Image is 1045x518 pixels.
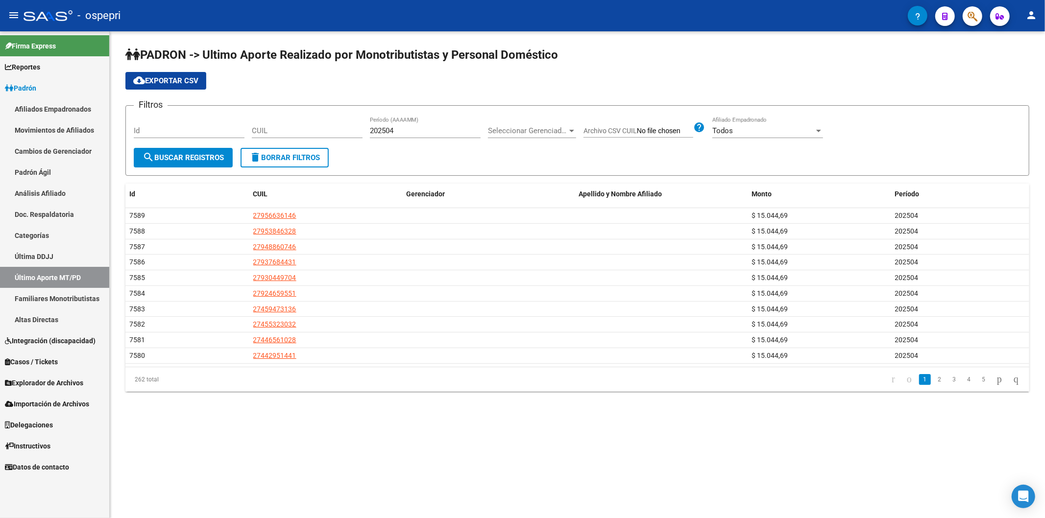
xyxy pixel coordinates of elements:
span: Id [129,190,135,198]
span: Apellido y Nombre Afiliado [579,190,662,198]
span: Delegaciones [5,420,53,430]
input: Archivo CSV CUIL [637,127,693,136]
span: 202504 [895,243,919,251]
datatable-header-cell: Gerenciador [402,184,575,205]
span: 27442951441 [253,352,296,359]
span: 7588 [129,227,145,235]
span: Buscar Registros [143,153,224,162]
span: Borrar Filtros [249,153,320,162]
datatable-header-cell: Id [125,184,249,205]
span: Importación de Archivos [5,399,89,409]
span: $ 15.044,69 [752,320,788,328]
li: page 4 [962,371,976,388]
span: $ 15.044,69 [752,212,788,219]
li: page 2 [932,371,947,388]
a: go to first page [887,374,899,385]
mat-icon: search [143,151,154,163]
span: 202504 [895,212,919,219]
button: Borrar Filtros [241,148,329,167]
span: $ 15.044,69 [752,289,788,297]
datatable-header-cell: Monto [748,184,891,205]
span: Datos de contacto [5,462,69,472]
a: go to last page [1009,374,1023,385]
span: $ 15.044,69 [752,258,788,266]
span: Casos / Tickets [5,356,58,367]
span: 7583 [129,305,145,313]
a: go to next page [993,374,1006,385]
span: 27930449704 [253,274,296,282]
a: 3 [948,374,960,385]
span: Reportes [5,62,40,72]
span: Todos [712,126,733,135]
mat-icon: person [1025,9,1037,21]
button: Buscar Registros [134,148,233,167]
mat-icon: cloud_download [133,74,145,86]
span: 27937684431 [253,258,296,266]
span: Monto [752,190,772,198]
span: 202504 [895,352,919,359]
li: page 5 [976,371,991,388]
span: 27924659551 [253,289,296,297]
a: 1 [919,374,931,385]
mat-icon: help [693,121,705,133]
a: 4 [963,374,975,385]
span: $ 15.044,69 [752,274,788,282]
span: 7582 [129,320,145,328]
li: page 3 [947,371,962,388]
span: 202504 [895,320,919,328]
span: 7584 [129,289,145,297]
span: Archivo CSV CUIL [583,127,637,135]
span: 27459473136 [253,305,296,313]
span: 27956636146 [253,212,296,219]
span: 7589 [129,212,145,219]
span: 7586 [129,258,145,266]
span: Seleccionar Gerenciador [488,126,567,135]
div: 262 total [125,367,304,392]
span: $ 15.044,69 [752,243,788,251]
span: 202504 [895,305,919,313]
span: Integración (discapacidad) [5,335,96,346]
span: Gerenciador [406,190,445,198]
span: $ 15.044,69 [752,336,788,344]
a: 2 [934,374,946,385]
div: Open Intercom Messenger [1012,485,1035,508]
span: 27948860746 [253,243,296,251]
span: CUIL [253,190,268,198]
li: page 1 [918,371,932,388]
span: Explorador de Archivos [5,377,83,388]
a: go to previous page [902,374,916,385]
span: 7587 [129,243,145,251]
span: Exportar CSV [133,76,198,85]
span: Instructivos [5,441,50,451]
span: 202504 [895,258,919,266]
span: 7585 [129,274,145,282]
span: 27953846328 [253,227,296,235]
datatable-header-cell: Período [891,184,1030,205]
span: 202504 [895,336,919,344]
mat-icon: menu [8,9,20,21]
a: 5 [978,374,990,385]
h3: Filtros [134,98,168,112]
span: $ 15.044,69 [752,352,788,359]
span: PADRON -> Ultimo Aporte Realizado por Monotributistas y Personal Doméstico [125,48,558,62]
span: 202504 [895,274,919,282]
span: 202504 [895,227,919,235]
span: Firma Express [5,41,56,51]
span: 202504 [895,289,919,297]
button: Exportar CSV [125,72,206,90]
datatable-header-cell: CUIL [249,184,403,205]
span: $ 15.044,69 [752,227,788,235]
span: - ospepri [77,5,121,26]
span: Período [895,190,920,198]
span: $ 15.044,69 [752,305,788,313]
datatable-header-cell: Apellido y Nombre Afiliado [575,184,748,205]
mat-icon: delete [249,151,261,163]
span: 7580 [129,352,145,359]
span: 27446561028 [253,336,296,344]
span: Padrón [5,83,36,94]
span: 7581 [129,336,145,344]
span: 27455323032 [253,320,296,328]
